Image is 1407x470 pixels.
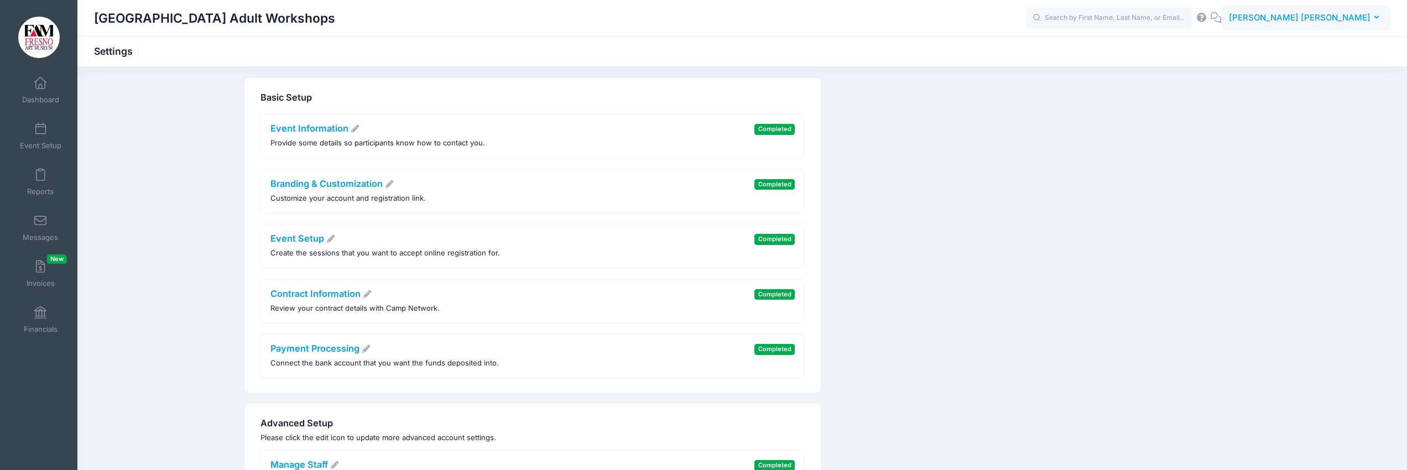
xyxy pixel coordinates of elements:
a: Manage Staff [270,459,340,470]
span: [PERSON_NAME] [PERSON_NAME] [1229,12,1370,24]
img: Fresno Art Museum Adult Workshops [18,17,60,58]
h4: Advanced Setup [260,418,804,429]
span: Messages [23,233,58,242]
a: Messages [14,208,67,247]
a: Event Setup [270,233,336,244]
a: Contract Information [270,288,372,299]
a: Branding & Customization [270,178,394,189]
span: Completed [754,289,795,300]
h4: Basic Setup [260,92,804,103]
a: Financials [14,300,67,339]
span: Completed [754,344,795,354]
p: Connect the bank account that you want the funds deposited into. [270,358,499,369]
input: Search by First Name, Last Name, or Email... [1026,7,1192,29]
span: Reports [27,187,54,196]
p: Review your contract details with Camp Network. [270,303,440,314]
a: Event Information [270,123,360,134]
span: Financials [24,325,58,334]
h1: Settings [94,45,142,57]
p: Please click the edit icon to update more advanced account settings. [260,432,804,443]
span: Event Setup [20,141,61,150]
a: Reports [14,163,67,201]
span: New [47,254,67,264]
span: Completed [754,124,795,134]
span: Completed [754,179,795,190]
span: Dashboard [22,95,59,105]
h1: [GEOGRAPHIC_DATA] Adult Workshops [94,6,335,31]
p: Provide some details so participants know how to contact you. [270,138,485,149]
p: Create the sessions that you want to accept online registration for. [270,248,500,259]
span: Completed [754,234,795,244]
a: Event Setup [14,117,67,155]
span: Invoices [27,279,55,288]
a: InvoicesNew [14,254,67,293]
p: Customize your account and registration link. [270,193,426,204]
a: Dashboard [14,71,67,109]
a: Payment Processing [270,343,371,354]
button: [PERSON_NAME] [PERSON_NAME] [1222,6,1390,31]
